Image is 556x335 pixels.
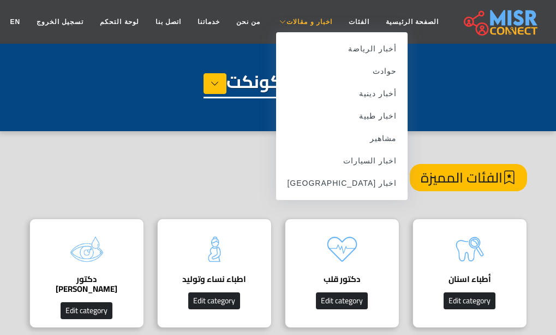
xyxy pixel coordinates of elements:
h4: الفئات المميزة [410,164,527,191]
a: EN [2,11,28,32]
a: اتصل بنا [147,11,189,32]
button: Edit category [61,302,112,319]
h1: بحث مصر كونكت [204,71,353,98]
a: الفئات [340,11,378,32]
a: مشاهير [276,127,408,150]
img: k714wZmFaHWIHbCst04N.png [448,227,492,271]
h4: اطباء نساء وتوليد [174,274,255,284]
a: اخبار طبية [276,105,408,127]
a: الصفحة الرئيسية [378,11,447,32]
a: تسجيل الخروج [28,11,92,32]
a: أخبار الرياضة [276,38,408,60]
button: Edit category [316,292,368,309]
a: اخبار [GEOGRAPHIC_DATA] [276,172,408,195]
img: kQgAgBbLbYzX17DbAKQs.png [320,227,364,271]
a: أطباء اسنان Edit category [406,219,534,328]
h4: دكتور [PERSON_NAME] [46,274,127,294]
h4: دكتور قلب [302,274,382,284]
a: أخبار دينية [276,83,408,105]
h4: أطباء اسنان [429,274,510,284]
button: Edit category [444,292,495,309]
a: اخبار و مقالات [268,11,340,32]
img: O3vASGqC8OE0Zbp7R2Y3.png [65,227,109,271]
img: tQBIxbFzDjHNxea4mloJ.png [193,227,236,271]
a: اخبار السيارات [276,150,408,172]
a: لوحة التحكم [92,11,147,32]
a: حوادث [276,60,408,83]
a: دكتور [PERSON_NAME] Edit category [23,219,151,328]
a: اطباء نساء وتوليد Edit category [151,219,278,328]
a: دكتور قلب Edit category [278,219,406,328]
button: Edit category [188,292,240,309]
img: main.misr_connect [464,8,537,36]
a: من نحن [228,11,268,32]
a: خدماتنا [189,11,228,32]
span: اخبار و مقالات [286,17,332,27]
